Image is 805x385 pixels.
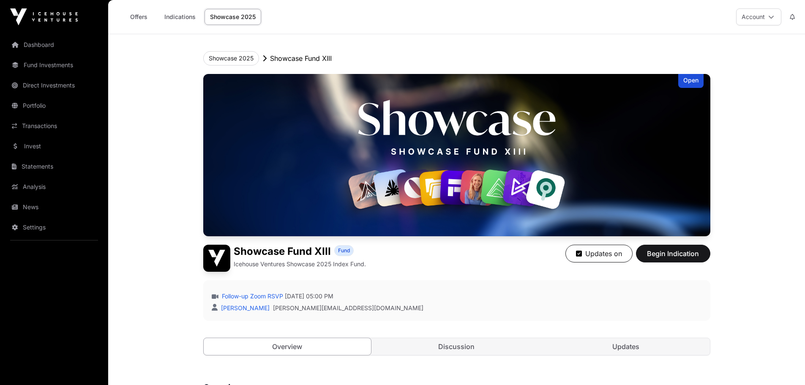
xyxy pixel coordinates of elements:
img: Showcase Fund XIII [203,245,230,272]
a: Follow-up Zoom RSVP [220,292,283,300]
p: Showcase Fund XIII [270,53,332,63]
a: Updates [542,338,710,355]
a: Overview [203,338,372,355]
a: Dashboard [7,35,101,54]
span: Fund [338,247,350,254]
a: News [7,198,101,216]
img: Icehouse Ventures Logo [10,8,78,25]
a: Discussion [373,338,540,355]
a: Begin Indication [636,253,710,262]
button: Account [736,8,781,25]
span: Begin Indication [647,248,700,259]
p: Icehouse Ventures Showcase 2025 Index Fund. [234,260,366,268]
a: Statements [7,157,101,176]
a: [PERSON_NAME][EMAIL_ADDRESS][DOMAIN_NAME] [273,304,423,312]
div: Open [678,74,704,88]
a: Portfolio [7,96,101,115]
nav: Tabs [204,338,710,355]
a: Indications [159,9,201,25]
span: [DATE] 05:00 PM [285,292,333,300]
a: [PERSON_NAME] [219,304,270,311]
a: Offers [122,9,156,25]
a: Fund Investments [7,56,101,74]
a: Invest [7,137,101,156]
a: Direct Investments [7,76,101,95]
button: Showcase 2025 [203,51,259,66]
h1: Showcase Fund XIII [234,245,331,258]
img: Showcase Fund XIII [203,74,710,236]
a: Settings [7,218,101,237]
button: Updates on [565,245,633,262]
a: Showcase 2025 [205,9,261,25]
a: Analysis [7,177,101,196]
button: Begin Indication [636,245,710,262]
a: Transactions [7,117,101,135]
iframe: Chat Widget [763,344,805,385]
